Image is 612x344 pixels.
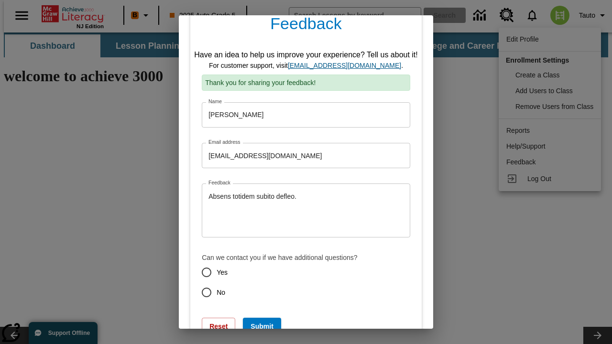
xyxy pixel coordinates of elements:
button: Reset [202,318,235,335]
div: Have an idea to help us improve your experience? Tell us about it! [194,49,418,61]
a: support, will open in new browser tab [288,62,401,69]
h4: Feedback [190,6,422,45]
div: contact-permission [202,262,410,302]
div: For customer support, visit . [194,61,418,71]
button: Submit [243,318,281,335]
p: Thank you for sharing your feedback! [202,75,410,91]
span: Yes [217,268,228,278]
span: No [217,288,225,298]
label: Feedback [208,179,230,186]
label: Name [208,98,222,105]
label: Email address [208,139,240,146]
